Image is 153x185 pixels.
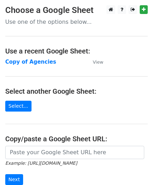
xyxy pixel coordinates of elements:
input: Next [5,174,23,185]
a: Copy of Agencies [5,59,56,65]
small: Example: [URL][DOMAIN_NAME] [5,161,77,166]
h4: Use a recent Google Sheet: [5,47,148,55]
h3: Choose a Google Sheet [5,5,148,15]
small: View [93,59,103,65]
h4: Select another Google Sheet: [5,87,148,95]
a: Select... [5,101,32,112]
input: Paste your Google Sheet URL here [5,146,144,159]
p: Use one of the options below... [5,18,148,26]
h4: Copy/paste a Google Sheet URL: [5,135,148,143]
a: View [86,59,103,65]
